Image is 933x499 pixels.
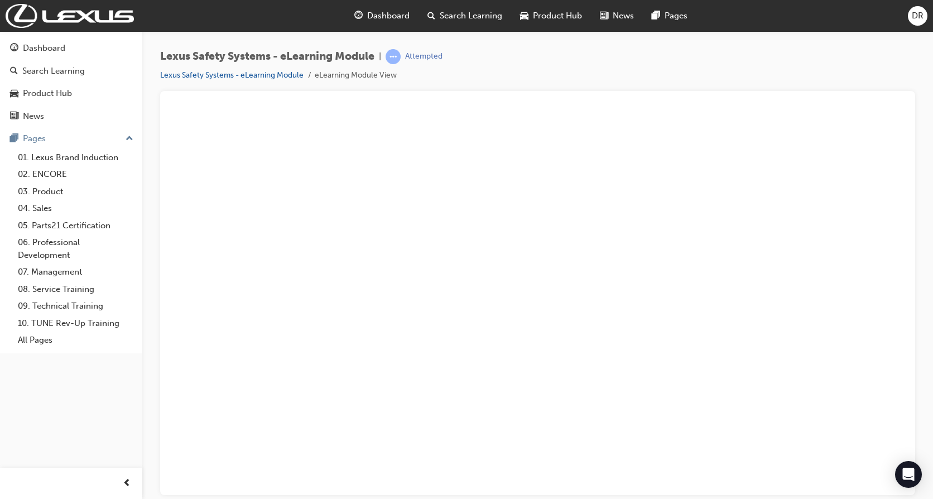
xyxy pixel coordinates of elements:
[613,9,634,22] span: News
[13,281,138,298] a: 08. Service Training
[13,234,138,263] a: 06. Professional Development
[379,50,381,63] span: |
[23,132,46,145] div: Pages
[591,4,643,27] a: news-iconNews
[665,9,687,22] span: Pages
[4,38,138,59] a: Dashboard
[4,83,138,104] a: Product Hub
[533,9,582,22] span: Product Hub
[23,110,44,123] div: News
[10,66,18,76] span: search-icon
[4,61,138,81] a: Search Learning
[405,51,443,62] div: Attempted
[652,9,660,23] span: pages-icon
[386,49,401,64] span: learningRecordVerb_ATTEMPT-icon
[23,42,65,55] div: Dashboard
[13,315,138,332] a: 10. TUNE Rev-Up Training
[10,134,18,144] span: pages-icon
[13,217,138,234] a: 05. Parts21 Certification
[643,4,696,27] a: pages-iconPages
[6,4,134,28] img: Trak
[13,332,138,349] a: All Pages
[10,112,18,122] span: news-icon
[160,50,374,63] span: Lexus Safety Systems - eLearning Module
[511,4,591,27] a: car-iconProduct Hub
[13,298,138,315] a: 09. Technical Training
[427,9,435,23] span: search-icon
[13,200,138,217] a: 04. Sales
[4,36,138,128] button: DashboardSearch LearningProduct HubNews
[4,128,138,149] button: Pages
[354,9,363,23] span: guage-icon
[4,106,138,127] a: News
[123,477,131,491] span: prev-icon
[315,69,397,82] li: eLearning Module View
[160,70,304,80] a: Lexus Safety Systems - eLearning Module
[895,461,922,488] div: Open Intercom Messenger
[912,9,924,22] span: DR
[10,89,18,99] span: car-icon
[367,9,410,22] span: Dashboard
[13,166,138,183] a: 02. ENCORE
[419,4,511,27] a: search-iconSearch Learning
[440,9,502,22] span: Search Learning
[13,263,138,281] a: 07. Management
[22,65,85,78] div: Search Learning
[908,6,927,26] button: DR
[13,149,138,166] a: 01. Lexus Brand Induction
[126,132,133,146] span: up-icon
[10,44,18,54] span: guage-icon
[600,9,608,23] span: news-icon
[13,183,138,200] a: 03. Product
[520,9,528,23] span: car-icon
[23,87,72,100] div: Product Hub
[345,4,419,27] a: guage-iconDashboard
